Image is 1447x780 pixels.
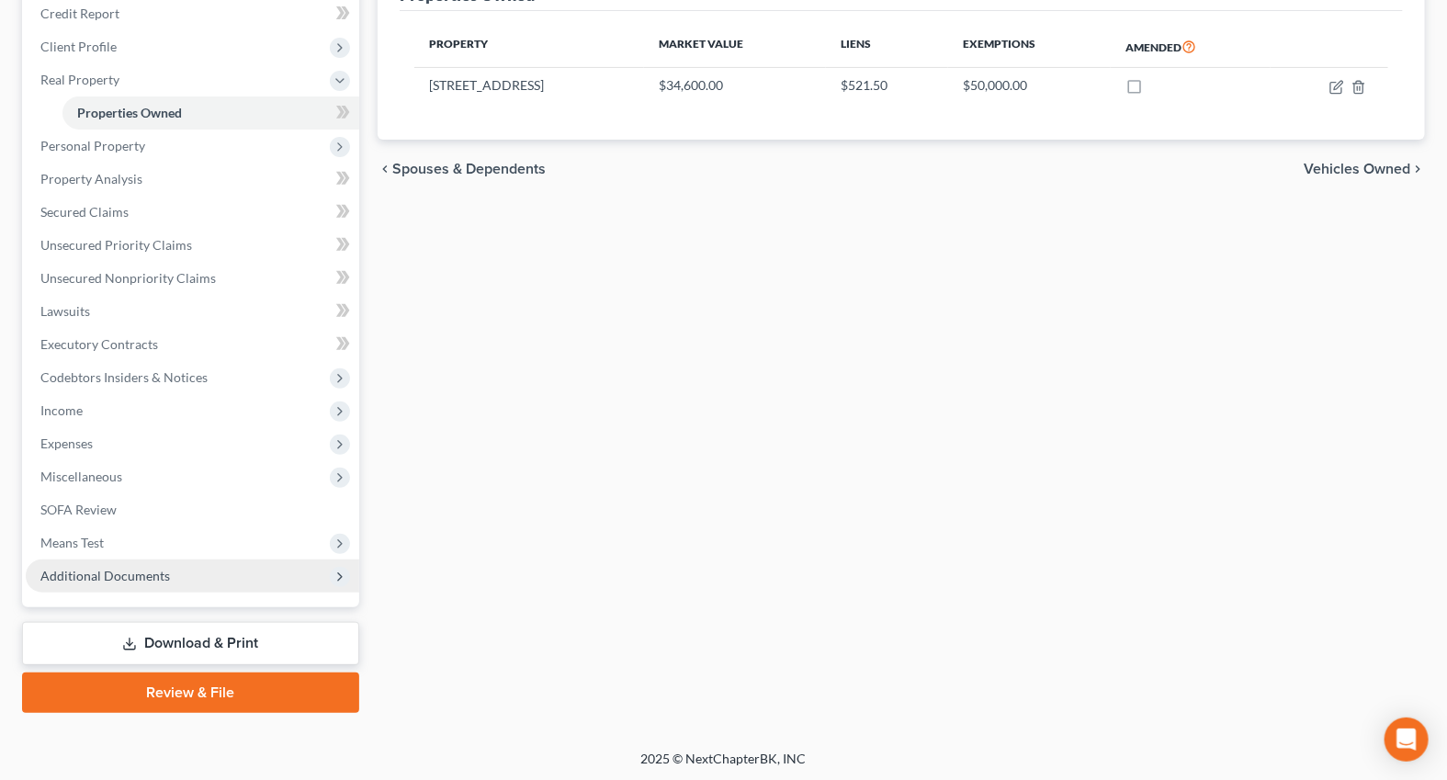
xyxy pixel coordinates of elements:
[26,328,359,361] a: Executory Contracts
[22,673,359,713] a: Review & File
[378,162,546,176] button: chevron_left Spouses & Dependents
[1304,162,1410,176] span: Vehicles Owned
[644,68,826,103] td: $34,600.00
[26,295,359,328] a: Lawsuits
[392,162,546,176] span: Spouses & Dependents
[40,336,158,352] span: Executory Contracts
[948,26,1111,68] th: Exemptions
[644,26,826,68] th: Market Value
[40,402,83,418] span: Income
[948,68,1111,103] td: $50,000.00
[1385,718,1429,762] div: Open Intercom Messenger
[40,39,117,54] span: Client Profile
[414,26,645,68] th: Property
[826,26,948,68] th: Liens
[40,138,145,153] span: Personal Property
[40,502,117,517] span: SOFA Review
[26,493,359,526] a: SOFA Review
[1304,162,1425,176] button: Vehicles Owned chevron_right
[40,303,90,319] span: Lawsuits
[826,68,948,103] td: $521.50
[40,535,104,550] span: Means Test
[40,568,170,583] span: Additional Documents
[40,469,122,484] span: Miscellaneous
[378,162,392,176] i: chevron_left
[40,204,129,220] span: Secured Claims
[40,270,216,286] span: Unsecured Nonpriority Claims
[40,435,93,451] span: Expenses
[26,229,359,262] a: Unsecured Priority Claims
[22,622,359,665] a: Download & Print
[62,96,359,130] a: Properties Owned
[77,105,182,120] span: Properties Owned
[40,72,119,87] span: Real Property
[1410,162,1425,176] i: chevron_right
[40,369,208,385] span: Codebtors Insiders & Notices
[26,163,359,196] a: Property Analysis
[40,6,119,21] span: Credit Report
[414,68,645,103] td: [STREET_ADDRESS]
[1111,26,1271,68] th: Amended
[40,171,142,187] span: Property Analysis
[26,262,359,295] a: Unsecured Nonpriority Claims
[26,196,359,229] a: Secured Claims
[40,237,192,253] span: Unsecured Priority Claims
